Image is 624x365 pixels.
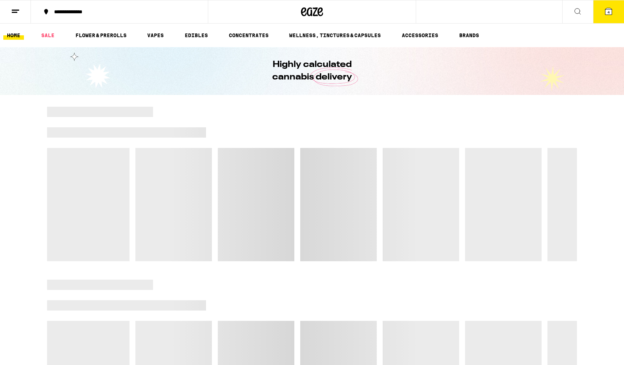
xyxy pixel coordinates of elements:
[181,31,212,40] a: EDIBLES
[225,31,272,40] a: CONCENTRATES
[455,31,483,40] a: BRANDS
[72,31,130,40] a: FLOWER & PREROLLS
[251,59,373,84] h1: Highly calculated cannabis delivery
[3,31,24,40] a: HOME
[607,10,610,14] span: 4
[143,31,167,40] a: VAPES
[593,0,624,23] button: 4
[398,31,442,40] a: ACCESSORIES
[38,31,58,40] a: SALE
[286,31,384,40] a: WELLNESS, TINCTURES & CAPSULES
